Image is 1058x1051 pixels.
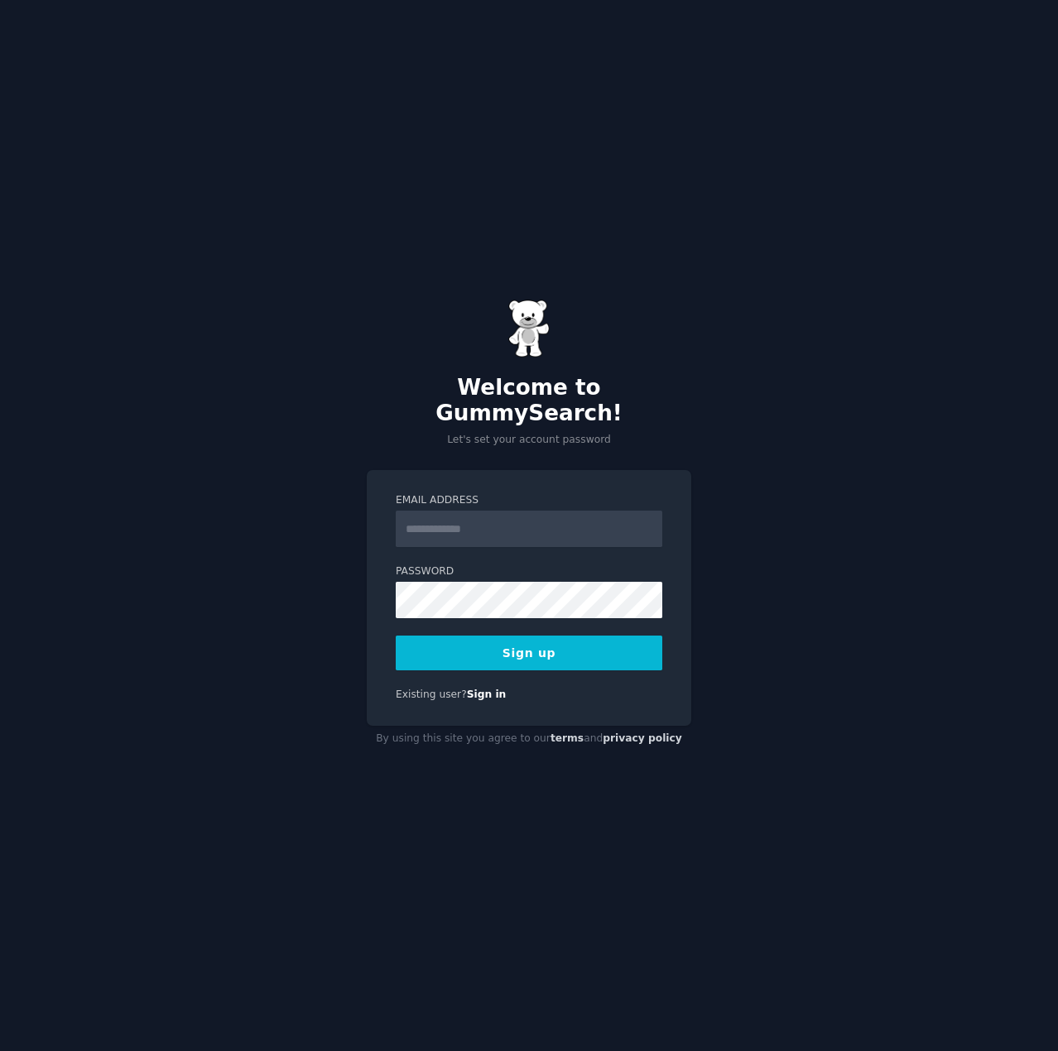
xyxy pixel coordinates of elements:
label: Password [396,564,662,579]
h2: Welcome to GummySearch! [367,375,691,427]
a: Sign in [467,689,507,700]
label: Email Address [396,493,662,508]
img: Gummy Bear [508,300,550,358]
div: By using this site you agree to our and [367,726,691,752]
a: terms [551,732,584,744]
button: Sign up [396,636,662,670]
span: Existing user? [396,689,467,700]
a: privacy policy [603,732,682,744]
p: Let's set your account password [367,433,691,448]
